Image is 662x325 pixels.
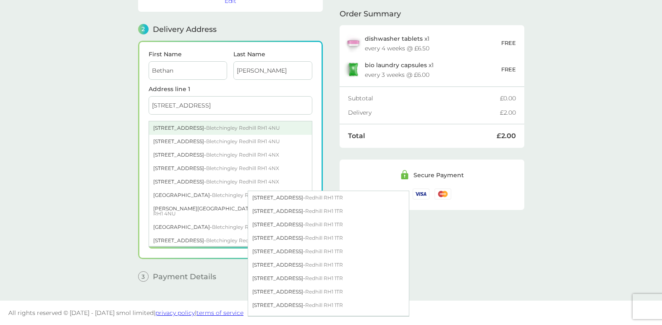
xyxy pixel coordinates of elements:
div: [GEOGRAPHIC_DATA] - [149,189,312,202]
div: £0.00 [500,95,516,101]
div: [STREET_ADDRESS] - [149,162,312,175]
span: Bletchingley Redhill RH1 4QB [206,237,280,244]
span: Bletchingley Redhill RH1 4NU [212,192,286,198]
span: Bletchingley Redhill RH1 4NU [212,224,286,230]
p: x 1 [365,62,434,68]
span: Bletchingley Redhill RH1 4NU [206,138,280,144]
div: Delivery [348,110,500,115]
p: FREE [501,65,516,74]
span: Redhill RH1 1TR [305,248,343,254]
div: Secure Payment [413,172,464,178]
div: [STREET_ADDRESS] - [248,231,409,245]
span: Bletchingley Redhill RH1 4NU [153,205,306,217]
div: [STREET_ADDRESS] - [248,299,409,312]
span: Redhill RH1 1TR [305,315,343,322]
img: /assets/icons/cards/mastercard.svg [434,189,451,199]
label: Address line 1 [149,86,312,92]
span: Bletchingley Redhill RH1 4NX [206,165,279,171]
span: Bletchingley Redhill RH1 4NX [206,178,279,185]
p: FREE [501,39,516,47]
span: dishwasher tablets [365,35,423,42]
div: [STREET_ADDRESS] - [248,245,409,258]
span: 2 [138,24,149,34]
div: [STREET_ADDRESS] - [149,148,312,162]
label: First Name [149,51,228,57]
div: [GEOGRAPHIC_DATA] - [149,220,312,234]
span: Redhill RH1 1TR [305,288,343,295]
div: [STREET_ADDRESS] - [149,121,312,135]
div: [PERSON_NAME][GEOGRAPHIC_DATA] - [149,202,312,220]
img: /assets/icons/cards/visa.svg [413,189,429,199]
span: Bletchingley Redhill RH1 4NU [206,125,280,131]
div: £2.00 [497,133,516,139]
span: Delivery Address [153,26,217,33]
div: [STREET_ADDRESS] - [248,258,409,272]
div: [STREET_ADDRESS] - [149,135,312,148]
span: Redhill RH1 1TR [305,221,343,228]
div: Subtotal [348,95,500,101]
span: Redhill RH1 1TR [305,262,343,268]
span: Redhill RH1 1TR [305,275,343,281]
div: [STREET_ADDRESS] - [149,234,312,247]
span: Order Summary [340,10,401,18]
span: Redhill RH1 1TR [305,235,343,241]
label: Last Name [233,51,312,57]
div: Total [348,133,497,139]
span: Redhill RH1 1TR [305,208,343,214]
div: £2.00 [500,110,516,115]
span: Bletchingley Redhill RH1 4NX [206,152,279,158]
a: privacy policy [155,309,195,317]
span: 3 [138,271,149,282]
span: bio laundry capsules [365,61,427,69]
div: [STREET_ADDRESS] - [248,285,409,299]
div: every 4 weeks @ £6.50 [365,45,429,51]
div: [STREET_ADDRESS] - [149,175,312,189]
div: [STREET_ADDRESS] - [248,204,409,218]
a: terms of service [196,309,243,317]
div: [STREET_ADDRESS] - [248,218,409,231]
div: [STREET_ADDRESS] - [248,272,409,285]
span: Redhill RH1 1TR [305,194,343,201]
p: x 1 [365,35,429,42]
div: [STREET_ADDRESS] - [248,191,409,204]
span: Redhill RH1 1TR [305,302,343,308]
span: Payment Details [153,273,216,280]
div: every 3 weeks @ £6.00 [365,72,429,78]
